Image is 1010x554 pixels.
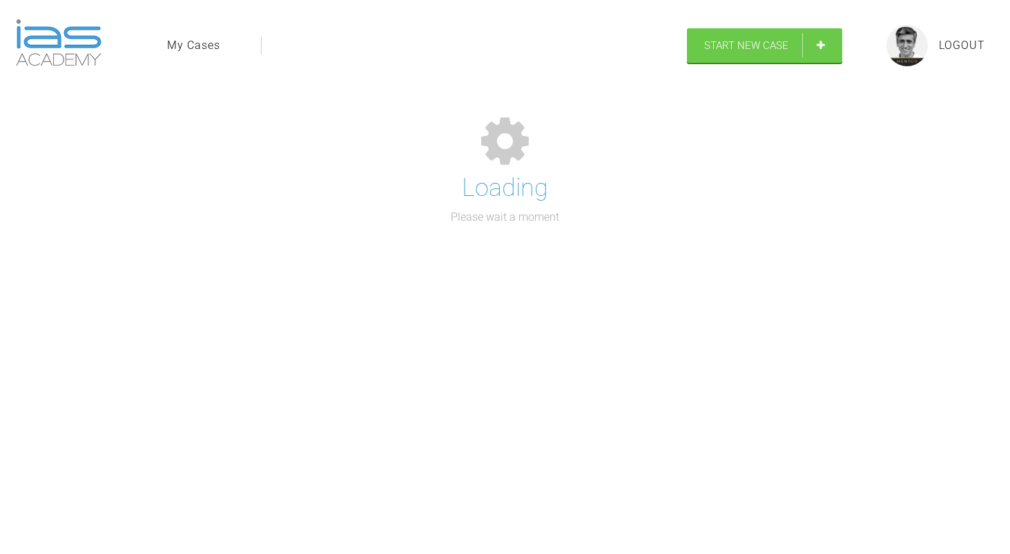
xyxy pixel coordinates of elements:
[886,25,928,66] img: profile.png
[451,208,559,226] p: Please wait a moment
[704,39,788,52] span: Start New Case
[167,37,220,55] a: My Cases
[462,168,548,208] h1: Loading
[16,19,101,66] img: logo-light.3e3ef733.png
[687,28,842,63] a: Start New Case
[939,37,985,55] a: Logout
